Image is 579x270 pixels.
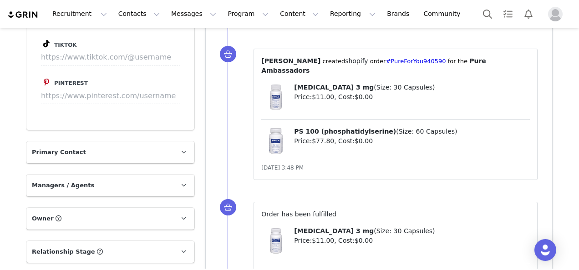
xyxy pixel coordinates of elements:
span: PS 100 (phosphatidylserine) [294,128,396,135]
span: Size: 30 Capsules [376,227,432,235]
span: [DATE] 3:48 PM [261,165,304,171]
span: Owner [32,214,54,223]
a: Brands [381,4,417,24]
button: Profile [543,7,572,21]
div: Open Intercom Messenger [534,239,556,261]
span: [MEDICAL_DATA] 3 mg [294,84,374,91]
button: Search [477,4,498,24]
button: Contacts [113,4,165,24]
a: Community [418,4,470,24]
p: Price: , Cost: [294,236,530,245]
p: ⁨ ⁩ created⁨ ⁩⁨⁩ order⁨ ⁩ for the ⁨ ⁩ [261,56,530,75]
span: Pinterest [54,80,88,86]
img: grin logo [7,10,39,19]
span: [PERSON_NAME] [261,57,320,65]
button: Reporting [325,4,381,24]
button: Recruitment [47,4,112,24]
body: Rich Text Area. Press ALT-0 for help. [7,7,315,17]
span: Managers / Agents [32,181,94,190]
button: Notifications [518,4,542,24]
span: $0.00 [355,237,373,244]
span: $11.00 [312,237,334,244]
button: Program [222,4,274,24]
span: Order has been fulfilled [261,210,336,218]
input: https://www.pinterest.com/username [41,88,180,104]
p: ( ) [294,226,530,236]
span: $0.00 [355,93,373,100]
p: Price: , Cost: [294,136,530,146]
img: placeholder-profile.jpg [548,7,563,21]
p: ( ) [294,127,530,136]
span: Relationship Stage [32,247,95,256]
span: Size: 30 Capsules [376,84,432,91]
span: $11.00 [312,93,334,100]
p: Price: , Cost: [294,92,530,102]
a: Tasks [498,4,518,24]
p: ( ) [294,83,530,92]
span: $0.00 [355,137,373,145]
span: $77.80 [312,137,334,145]
input: https://www.tiktok.com/@username [41,49,180,65]
span: Size: 60 Capsules [399,128,455,135]
button: Content [274,4,324,24]
span: Primary Contact [32,148,86,157]
span: shopify [345,57,368,65]
span: Tiktok [54,42,77,48]
a: #PureForYou940590 [386,58,446,65]
button: Messages [166,4,222,24]
span: [MEDICAL_DATA] 3 mg [294,227,374,235]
